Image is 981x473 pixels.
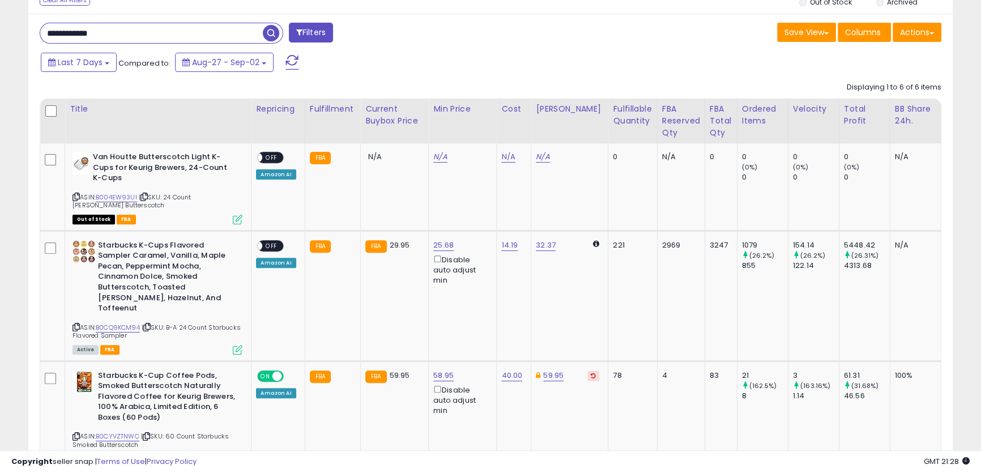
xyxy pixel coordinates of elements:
a: N/A [536,151,549,163]
div: 78 [613,370,648,381]
div: 3247 [710,240,728,250]
div: N/A [895,240,932,250]
div: 4 [662,370,696,381]
span: Last 7 Days [58,57,103,68]
small: (0%) [742,163,758,172]
div: 221 [613,240,648,250]
span: N/A [368,151,382,162]
small: FBA [310,370,331,383]
div: Min Price [433,103,492,115]
span: Aug-27 - Sep-02 [192,57,259,68]
div: 0 [793,152,839,162]
div: seller snap | | [11,457,197,467]
small: (26.31%) [851,251,878,260]
div: ASIN: [72,152,242,223]
div: 61.31 [844,370,890,381]
span: OFF [263,153,281,163]
span: OFF [263,241,281,250]
span: FBA [117,215,136,224]
strong: Copyright [11,456,53,467]
span: | SKU: 24 Count [PERSON_NAME] Butterscotch [72,193,191,210]
div: 100% [895,370,932,381]
div: Repricing [256,103,300,115]
div: Disable auto adjust min [433,253,488,285]
small: (163.16%) [800,381,830,390]
span: OFF [282,371,300,381]
b: Starbucks K-Cups Flavored Sampler Caramel, Vanilla, Maple Pecan, Peppermint Mocha, Cinnamon Dolce... [98,240,236,317]
a: 14.19 [501,240,518,251]
small: (0%) [793,163,809,172]
div: 855 [742,261,788,271]
div: FBA Total Qty [710,103,732,139]
a: B0CYVZTNWC [96,432,139,441]
div: Total Profit [844,103,885,127]
div: Amazon AI [256,258,296,268]
button: Columns [838,23,891,42]
small: (31.68%) [851,381,878,390]
div: Fulfillable Quantity [613,103,652,127]
img: 51xyG0qaf7L._SL40_.jpg [72,240,95,263]
small: (0%) [844,163,860,172]
span: FBA [100,345,120,355]
div: 8 [742,391,788,401]
div: Fulfillment [310,103,356,115]
div: 1.14 [793,391,839,401]
button: Last 7 Days [41,53,117,72]
div: 2969 [662,240,696,250]
small: FBA [310,240,331,253]
b: Starbucks K-Cup Coffee Pods, Smoked Butterscotch Naturally Flavored Coffee for Keurig Brewers, 10... [98,370,236,426]
span: ON [258,371,272,381]
div: 0 [793,172,839,182]
div: 0 [710,152,728,162]
div: 0 [613,152,648,162]
span: | SKU: 60 Count Starbucks Smoked Butterscotch [72,432,229,449]
button: Save View [777,23,836,42]
span: Compared to: [118,58,170,69]
div: N/A [662,152,696,162]
div: 0 [742,172,788,182]
div: 0 [844,152,890,162]
div: 0 [844,172,890,182]
div: N/A [895,152,932,162]
span: All listings that are currently out of stock and unavailable for purchase on Amazon [72,215,115,224]
div: 1079 [742,240,788,250]
span: 2025-09-10 21:28 GMT [924,456,970,467]
div: 3 [793,370,839,381]
div: Current Buybox Price [365,103,424,127]
div: Ordered Items [742,103,783,127]
div: 83 [710,370,728,381]
div: FBA Reserved Qty [662,103,700,139]
small: FBA [365,240,386,253]
div: 21 [742,370,788,381]
div: Amazon AI [256,388,296,398]
a: B004EW93UI [96,193,137,202]
a: N/A [501,151,515,163]
b: Van Houtte Butterscotch Light K-Cups for Keurig Brewers, 24-Count K-Cups [93,152,231,186]
div: Amazon AI [256,169,296,180]
div: 154.14 [793,240,839,250]
button: Filters [289,23,333,42]
div: BB Share 24h. [895,103,936,127]
a: 40.00 [501,370,522,381]
div: 46.56 [844,391,890,401]
a: 59.95 [543,370,564,381]
div: Velocity [793,103,834,115]
small: FBA [365,370,386,383]
small: (26.2%) [749,251,774,260]
div: Disable auto adjust min [433,383,488,416]
span: | SKU: B-A 24 Count Starbucks Flavored Sampler [72,323,241,340]
small: (26.2%) [800,251,825,260]
a: 25.68 [433,240,454,251]
small: (162.5%) [749,381,777,390]
span: 29.95 [390,240,410,250]
div: 4313.68 [844,261,890,271]
a: Privacy Policy [147,456,197,467]
div: 5448.42 [844,240,890,250]
img: 41cyYUKtNmL._SL40_.jpg [72,370,95,393]
a: 32.37 [536,240,556,251]
span: Columns [845,27,881,38]
a: Terms of Use [97,456,145,467]
a: B0CQ9KCM94 [96,323,140,333]
span: All listings currently available for purchase on Amazon [72,345,99,355]
button: Actions [893,23,941,42]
